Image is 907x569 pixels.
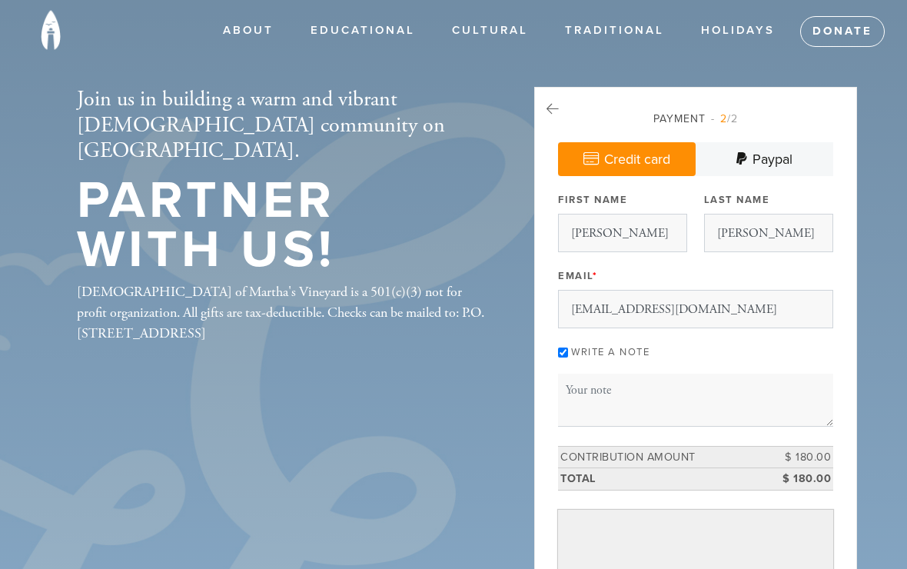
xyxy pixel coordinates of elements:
[77,176,484,275] h1: Partner with us!
[211,16,285,45] a: ABOUT
[299,16,427,45] a: Educational
[764,468,833,491] td: $ 180.00
[440,16,540,45] a: Cultural
[571,346,650,358] label: Write a note
[77,281,484,344] div: [DEMOGRAPHIC_DATA] of Martha's Vineyard is a 501(c)(3) not for profit organization. All gifts are...
[720,112,727,125] span: 2
[696,142,833,176] a: Paypal
[689,16,786,45] a: Holidays
[558,269,597,283] label: Email
[558,468,764,491] td: Total
[593,270,598,282] span: This field is required.
[77,87,484,165] h2: Join us in building a warm and vibrant [DEMOGRAPHIC_DATA] community on [GEOGRAPHIC_DATA].
[558,142,696,176] a: Credit card
[800,16,885,47] a: Donate
[553,16,676,45] a: Traditional
[558,111,833,127] div: Payment
[23,2,78,58] img: Chabad-on-the-Vineyard---Flame-ICON.png
[711,112,738,125] span: /2
[558,446,764,468] td: Contribution Amount
[558,193,627,207] label: First Name
[764,446,833,468] td: $ 180.00
[704,193,770,207] label: Last Name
